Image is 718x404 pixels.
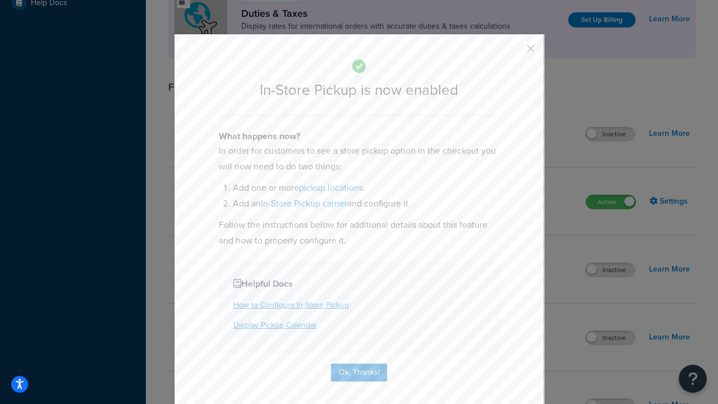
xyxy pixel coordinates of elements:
a: How to Configure In-Store Pickup [233,299,349,311]
li: Add an and configure it. [233,196,499,212]
a: Display Pickup Calendar [233,319,317,331]
button: Ok, Thanks! [331,364,387,382]
a: pickup locations [299,181,363,194]
h4: What happens now? [219,130,499,143]
h4: Helpful Docs [233,277,485,291]
a: In-Store Pickup carrier [261,197,347,210]
h2: In-Store Pickup is now enabled [219,82,499,98]
p: Follow the instructions below for additional details about this feature and how to properly confi... [219,217,499,249]
p: In order for customers to see a store pickup option in the checkout you will now need to do two t... [219,143,499,175]
li: Add one or more . [233,180,499,196]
